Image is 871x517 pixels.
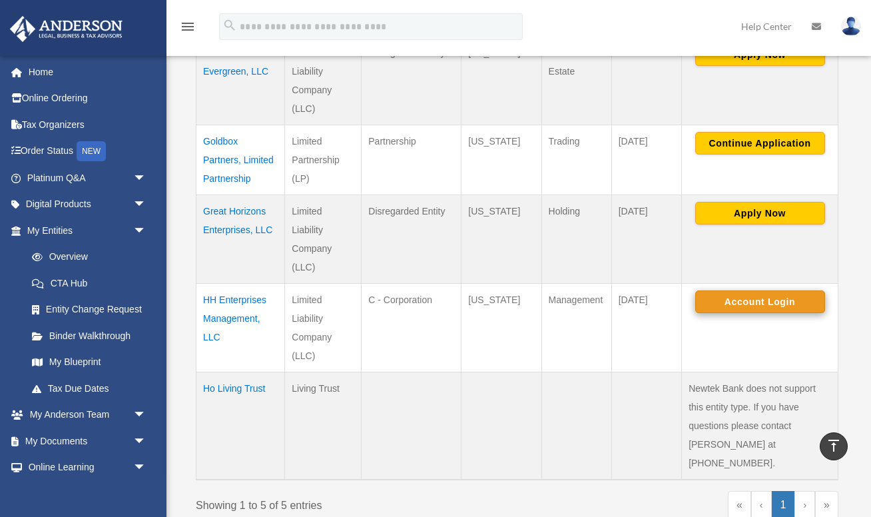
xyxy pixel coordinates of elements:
[133,217,160,245] span: arrow_drop_down
[19,270,160,296] a: CTA Hub
[196,125,285,195] td: Goldbox Partners, Limited Partnership
[461,36,541,125] td: [US_STATE]
[196,195,285,284] td: Great Horizons Enterprises, LLC
[196,284,285,372] td: HH Enterprises Management, LLC
[77,141,106,161] div: NEW
[461,195,541,284] td: [US_STATE]
[285,372,362,480] td: Living Trust
[285,125,362,195] td: Limited Partnership (LP)
[541,125,611,195] td: Trading
[611,195,681,284] td: [DATE]
[362,195,461,284] td: Disregarded Entity
[180,19,196,35] i: menu
[695,202,825,225] button: Apply Now
[461,125,541,195] td: [US_STATE]
[196,491,507,515] div: Showing 1 to 5 of 5 entries
[19,244,153,270] a: Overview
[541,195,611,284] td: Holding
[9,59,166,85] a: Home
[826,438,842,454] i: vertical_align_top
[541,284,611,372] td: Management
[133,402,160,429] span: arrow_drop_down
[9,402,166,428] a: My Anderson Teamarrow_drop_down
[19,296,160,323] a: Entity Change Request
[285,36,362,125] td: Limited Liability Company (LLC)
[133,191,160,219] span: arrow_drop_down
[695,132,825,155] button: Continue Application
[695,296,825,306] a: Account Login
[9,138,166,165] a: Order StatusNEW
[820,432,848,460] a: vertical_align_top
[133,165,160,192] span: arrow_drop_down
[285,284,362,372] td: Limited Liability Company (LLC)
[682,372,838,480] td: Newtek Bank does not support this entity type. If you have questions please contact [PERSON_NAME]...
[9,454,166,481] a: Online Learningarrow_drop_down
[196,36,285,125] td: Gilded Evergreen, LLC
[133,454,160,482] span: arrow_drop_down
[19,322,160,349] a: Binder Walkthrough
[6,16,127,42] img: Anderson Advisors Platinum Portal
[362,284,461,372] td: C - Corporation
[9,191,166,218] a: Digital Productsarrow_drop_down
[541,36,611,125] td: Rental Real Estate
[362,36,461,125] td: Disregarded Entity
[9,85,166,112] a: Online Ordering
[196,372,285,480] td: Ho Living Trust
[841,17,861,36] img: User Pic
[180,23,196,35] a: menu
[133,428,160,455] span: arrow_drop_down
[285,195,362,284] td: Limited Liability Company (LLC)
[461,284,541,372] td: [US_STATE]
[19,349,160,376] a: My Blueprint
[9,217,160,244] a: My Entitiesarrow_drop_down
[222,18,237,33] i: search
[9,428,166,454] a: My Documentsarrow_drop_down
[611,125,681,195] td: [DATE]
[695,290,825,313] button: Account Login
[9,111,166,138] a: Tax Organizers
[9,165,166,191] a: Platinum Q&Aarrow_drop_down
[611,284,681,372] td: [DATE]
[19,375,160,402] a: Tax Due Dates
[362,125,461,195] td: Partnership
